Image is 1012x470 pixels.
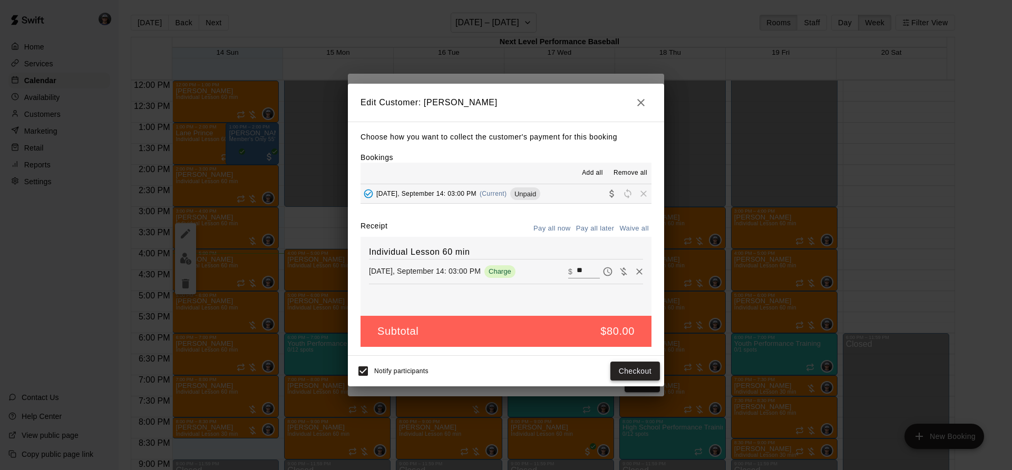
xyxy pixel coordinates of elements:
[374,367,429,375] span: Notify participants
[636,189,651,197] span: Remove
[620,189,636,197] span: Reschedule
[361,186,376,202] button: Added - Collect Payment
[631,264,647,279] button: Remove
[510,190,540,198] span: Unpaid
[600,324,635,338] h5: $80.00
[610,362,660,381] button: Checkout
[361,131,651,144] p: Choose how you want to collect the customer's payment for this booking
[568,266,572,277] p: $
[609,165,651,182] button: Remove all
[369,245,643,259] h6: Individual Lesson 60 min
[573,221,617,237] button: Pay all later
[369,266,481,276] p: [DATE], September 14: 03:00 PM
[361,221,387,237] label: Receipt
[531,221,573,237] button: Pay all now
[616,266,631,275] span: Waive payment
[604,189,620,197] span: Collect payment
[348,84,664,122] h2: Edit Customer: [PERSON_NAME]
[600,266,616,275] span: Pay later
[614,168,647,178] span: Remove all
[617,221,651,237] button: Waive all
[480,190,507,197] span: (Current)
[361,184,651,204] button: Added - Collect Payment[DATE], September 14: 03:00 PM(Current)UnpaidCollect paymentRescheduleRemove
[484,267,515,275] span: Charge
[582,168,603,178] span: Add all
[576,165,609,182] button: Add all
[361,153,393,162] label: Bookings
[376,190,476,197] span: [DATE], September 14: 03:00 PM
[377,324,419,338] h5: Subtotal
